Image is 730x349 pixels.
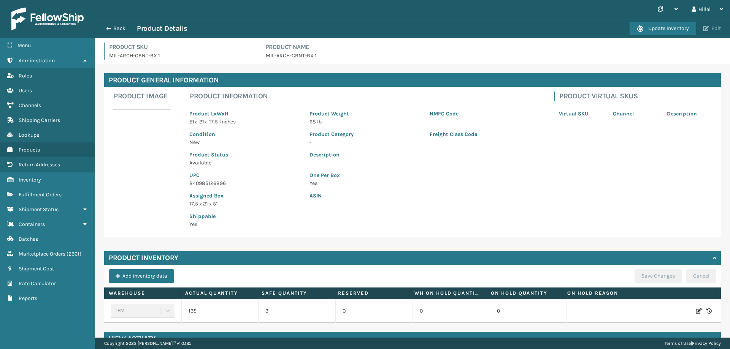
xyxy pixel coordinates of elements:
[706,307,712,315] i: Inventory History
[559,110,604,118] p: Virtual SKU
[181,299,259,323] td: 135
[109,43,252,52] h4: Product SKU
[189,151,300,159] p: Product Status
[309,130,421,138] p: Product Category
[109,253,178,262] h4: Product Inventory
[189,212,300,220] p: Shippable
[665,338,721,349] div: |
[430,110,541,118] p: NMFC Code
[220,118,236,125] span: Inches
[262,290,328,297] label: Safe Quantity
[309,192,541,200] p: ASIN
[19,57,55,64] span: Administration
[199,118,207,125] span: 21 x
[19,117,60,123] span: Shipping Carriers
[667,110,712,118] p: Description
[19,206,59,213] span: Shipment Status
[19,73,32,79] span: Roles
[19,147,40,153] span: Products
[189,171,300,179] p: UPC
[137,24,187,33] h3: Product Details
[19,280,56,287] span: Rate Calculator
[19,221,45,227] span: Containers
[189,130,300,138] p: Condition
[430,130,541,138] p: Freight Class Code
[189,220,300,228] p: Yes
[189,159,300,167] p: Available
[343,307,406,315] p: 0
[19,132,39,138] span: Lookups
[67,251,81,257] span: ( 2961 )
[11,8,84,30] img: logo
[338,290,405,297] label: Reserved
[613,110,658,118] p: Channel
[309,110,421,118] p: Product Weight
[190,92,545,101] h4: Product Information
[102,25,137,32] button: Back
[491,290,558,297] label: On Hold Quantity
[109,290,176,297] label: Warehouse
[266,43,721,52] h4: Product Name
[701,25,723,32] button: Edit
[19,102,41,109] span: Channels
[113,106,171,113] img: 51104088640_40f294f443_o-scaled-700x700.jpg
[309,179,541,187] p: Yes
[109,52,252,60] p: MIL-ARCH-CBNT-BX 1
[189,110,300,118] p: Product LxWxH
[189,200,300,208] p: 17.5 x 21 x 51
[19,265,54,272] span: Shipment Cost
[413,299,490,323] td: 0
[109,269,174,283] button: Add inventory data
[266,52,721,60] p: MIL-ARCH-CBNT-BX 1
[189,192,300,200] p: Assigned Box
[490,299,567,323] td: 0
[189,179,300,187] p: 840985126896
[630,22,696,35] button: Update Inventory
[635,269,682,283] button: Save Changes
[309,151,541,159] p: Description
[104,338,192,349] p: Copyright 2023 [PERSON_NAME]™ v 1.0.185
[19,191,62,198] span: Fulfillment Orders
[567,290,634,297] label: On Hold Reason
[189,118,197,125] span: 51 x
[692,341,721,346] a: Privacy Policy
[19,236,38,242] span: Batches
[559,92,716,101] h4: Product Virtual SKUs
[309,118,322,125] span: 68 lb
[696,307,702,315] i: Edit
[114,92,176,101] h4: Product Image
[17,42,31,49] span: Menu
[19,251,65,257] span: Marketplace Orders
[209,118,218,125] span: 17.5
[19,87,32,94] span: Users
[309,138,421,146] p: -
[104,73,721,87] h4: Product General Information
[109,334,156,343] h4: View Activity
[686,269,716,283] button: Cancel
[189,138,300,146] p: New
[414,290,481,297] label: WH On hold quantity
[19,177,41,183] span: Inventory
[258,299,335,323] td: 3
[665,341,691,346] a: Terms of Use
[19,295,37,302] span: Reports
[185,290,252,297] label: Actual Quantity
[309,171,541,179] p: One Per Box
[19,161,60,168] span: Return Addresses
